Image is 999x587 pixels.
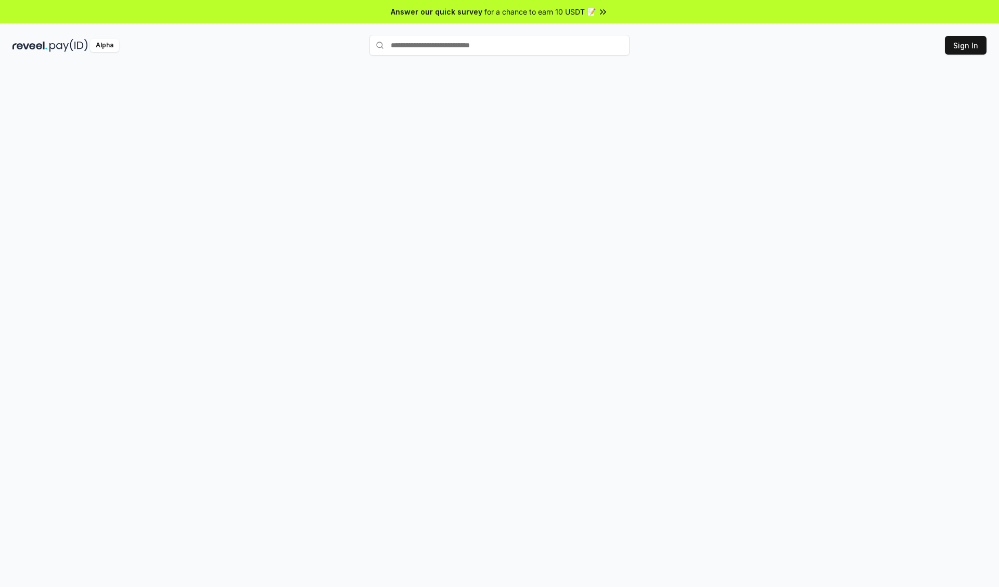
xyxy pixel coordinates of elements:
div: Alpha [90,39,119,52]
span: Answer our quick survey [391,6,482,17]
button: Sign In [945,36,987,55]
img: pay_id [49,39,88,52]
span: for a chance to earn 10 USDT 📝 [484,6,596,17]
img: reveel_dark [12,39,47,52]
